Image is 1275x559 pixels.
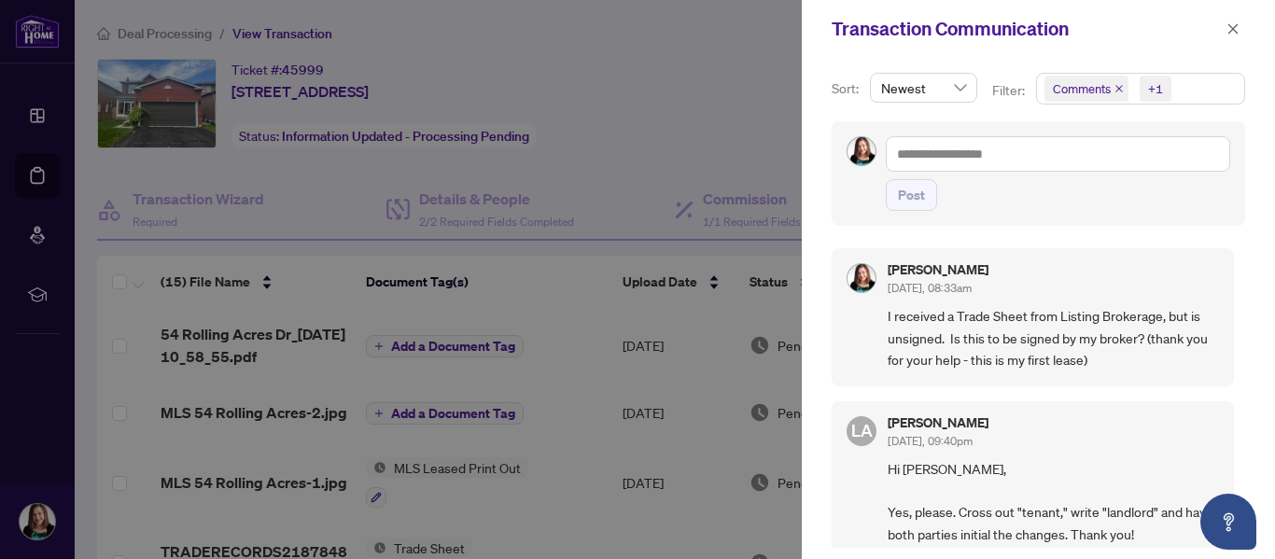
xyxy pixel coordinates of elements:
span: Comments [1044,76,1128,102]
button: Post [886,179,937,211]
h5: [PERSON_NAME] [888,416,988,429]
p: Sort: [832,78,862,99]
img: Profile Icon [848,137,876,165]
h5: [PERSON_NAME] [888,263,988,276]
div: Transaction Communication [832,15,1221,43]
span: Hi [PERSON_NAME], Yes, please. Cross out "tenant," write "landlord" and have both parties initial... [888,458,1219,546]
span: Newest [881,74,966,102]
img: Profile Icon [848,264,876,292]
span: close [1226,22,1240,35]
div: +1 [1148,79,1163,98]
span: close [1114,84,1124,93]
span: [DATE], 08:33am [888,281,972,295]
span: LA [851,417,873,443]
span: I received a Trade Sheet from Listing Brokerage, but is unsigned. Is this to be signed by my brok... [888,305,1219,370]
p: Filter: [992,80,1028,101]
button: Open asap [1200,494,1256,550]
span: Comments [1053,79,1111,98]
span: [DATE], 09:40pm [888,434,973,448]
